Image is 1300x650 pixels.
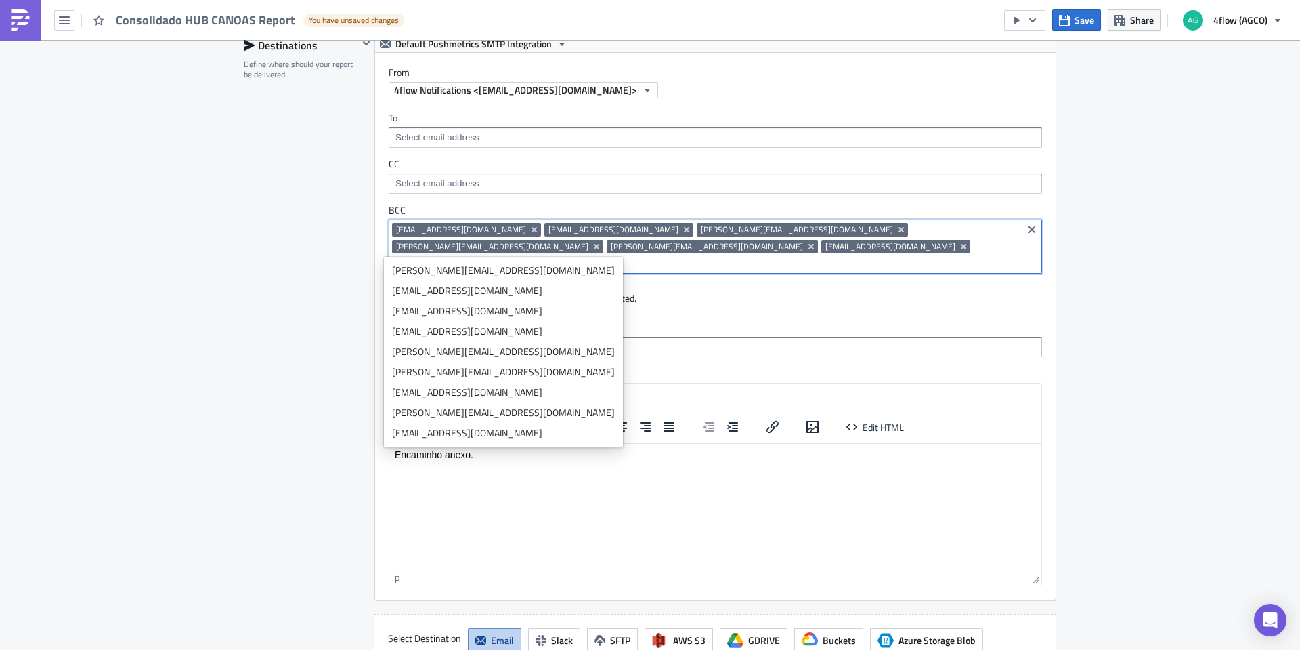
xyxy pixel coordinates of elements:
button: Insert/edit image [801,418,824,436]
label: To [389,112,1042,124]
span: 4flow (AGCO) [1213,13,1267,27]
div: [EMAIL_ADDRESS][DOMAIN_NAME] [392,426,615,440]
span: Buckets [823,633,856,647]
button: Hide content [358,35,374,52]
button: Remove Tag [591,240,603,253]
div: Open Intercom Messenger [1254,604,1286,636]
div: [PERSON_NAME][EMAIL_ADDRESS][DOMAIN_NAME] [392,264,615,277]
div: Resize [1027,569,1041,586]
button: Insert/edit link [761,418,784,436]
div: [PERSON_NAME][EMAIL_ADDRESS][DOMAIN_NAME] [392,345,615,359]
span: Share [1130,13,1154,27]
img: Avatar [1182,9,1205,32]
span: [EMAIL_ADDRESS][DOMAIN_NAME] [396,224,526,235]
div: [PERSON_NAME][EMAIL_ADDRESS][DOMAIN_NAME] [392,365,615,379]
input: Select em ail add ress [392,131,1037,144]
button: Increase indent [721,418,744,436]
div: Destinations [244,35,358,56]
span: [PERSON_NAME][EMAIL_ADDRESS][DOMAIN_NAME] [701,224,893,235]
button: Clear selected items [1024,222,1040,238]
span: Default Pushmetrics SMTP Integration [395,36,552,52]
label: From [389,66,1056,79]
span: GDRIVE [748,633,780,647]
div: [EMAIL_ADDRESS][DOMAIN_NAME] [392,304,615,318]
input: Select em ail add ress [392,177,1037,190]
ul: selectable options [384,257,623,447]
label: Message [389,367,1042,380]
iframe: Rich Text Area [389,444,1041,569]
span: 4flow Notifications <[EMAIL_ADDRESS][DOMAIN_NAME]> [394,83,637,97]
span: AWS S3 [673,633,706,647]
span: Edit HTML [863,420,904,434]
span: [PERSON_NAME][EMAIL_ADDRESS][DOMAIN_NAME] [396,241,588,252]
div: p [395,570,399,584]
label: BCC [389,204,1042,216]
button: Decrease indent [697,418,720,436]
span: SFTP [610,633,630,647]
label: Select Destination [388,628,461,649]
button: Remove Tag [958,240,970,253]
button: Share [1108,9,1161,31]
span: Save [1075,13,1094,27]
label: CC [389,158,1042,170]
span: [EMAIL_ADDRESS][DOMAIN_NAME] [825,241,955,252]
span: Azure Storage Blob [877,632,894,649]
div: [EMAIL_ADDRESS][DOMAIN_NAME] [392,325,615,338]
span: You have unsaved changes [309,15,399,26]
button: Remove Tag [681,223,693,237]
span: [EMAIL_ADDRESS][DOMAIN_NAME] [548,224,678,235]
button: Remove Tag [529,223,541,237]
button: Remove Tag [896,223,908,237]
label: Subject [389,321,1042,333]
span: Slack [551,633,573,647]
div: [EMAIL_ADDRESS][DOMAIN_NAME] [392,284,615,298]
button: Default Pushmetrics SMTP Integration [375,36,572,52]
button: Justify [657,418,680,436]
span: Azure Storage Blob [898,633,976,647]
span: Consolidado HUB CANOAS Report [116,12,297,28]
div: [EMAIL_ADDRESS][DOMAIN_NAME] [392,386,615,399]
img: PushMetrics [9,9,31,31]
button: 4flow Notifications <[EMAIL_ADDRESS][DOMAIN_NAME]> [389,82,658,98]
button: Align right [634,418,657,436]
div: Define where should your report be delivered. [244,59,358,80]
button: Edit HTML [841,418,909,436]
span: [PERSON_NAME][EMAIL_ADDRESS][DOMAIN_NAME] [611,241,803,252]
button: Remove Tag [806,240,818,253]
button: Save [1052,9,1101,31]
div: [PERSON_NAME][EMAIL_ADDRESS][DOMAIN_NAME] [392,406,615,420]
span: Email [491,633,514,647]
button: 4flow (AGCO) [1175,5,1290,35]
